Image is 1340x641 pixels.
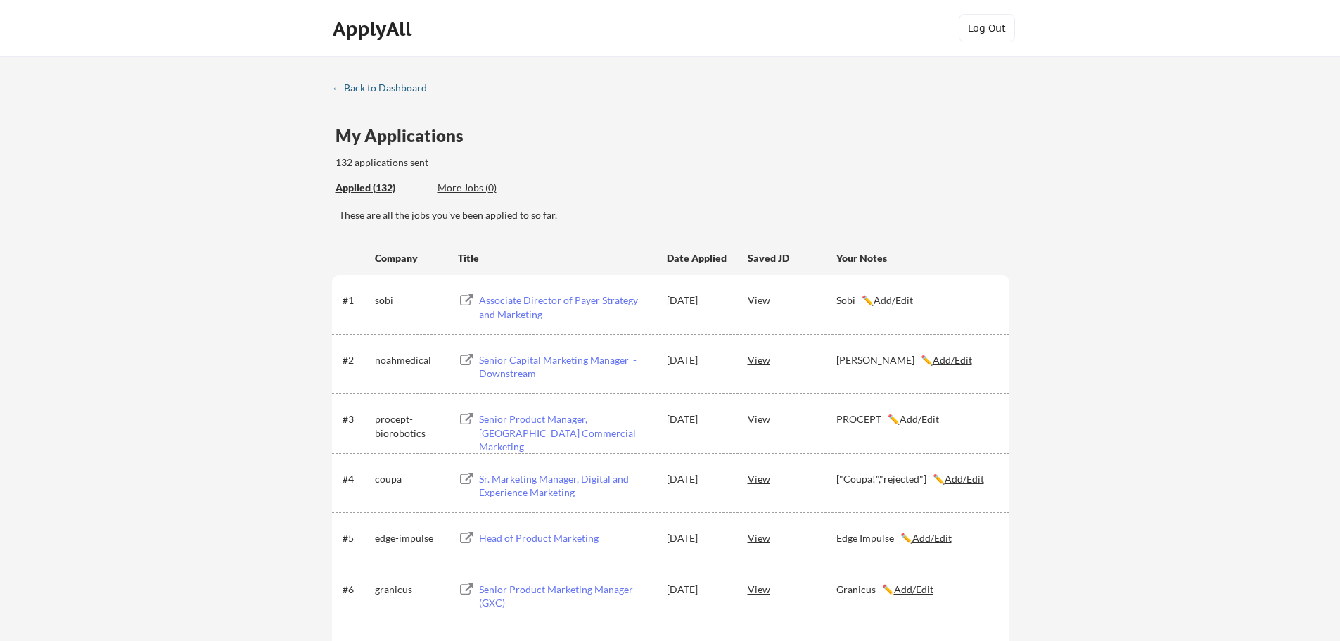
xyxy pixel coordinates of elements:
[748,466,836,491] div: View
[479,531,653,545] div: Head of Product Marketing
[748,576,836,602] div: View
[894,583,933,595] u: Add/Edit
[667,472,729,486] div: [DATE]
[874,294,913,306] u: Add/Edit
[836,251,997,265] div: Your Notes
[375,472,445,486] div: coupa
[748,406,836,431] div: View
[343,531,370,545] div: #5
[836,293,997,307] div: Sobi ✏️
[438,181,541,195] div: More Jobs (0)
[343,583,370,597] div: #6
[336,181,427,196] div: These are all the jobs you've been applied to so far.
[336,181,427,195] div: Applied (132)
[375,531,445,545] div: edge-impulse
[438,181,541,196] div: These are job applications we think you'd be a good fit for, but couldn't apply you to automatica...
[748,347,836,372] div: View
[343,412,370,426] div: #3
[667,353,729,367] div: [DATE]
[375,353,445,367] div: noahmedical
[479,472,653,500] div: Sr. Marketing Manager, Digital and Experience Marketing
[332,82,438,96] a: ← Back to Dashboard
[667,251,729,265] div: Date Applied
[479,583,653,610] div: Senior Product Marketing Manager (GXC)
[945,473,984,485] u: Add/Edit
[667,531,729,545] div: [DATE]
[375,251,445,265] div: Company
[479,353,653,381] div: Senior Capital Marketing Manager - Downstream
[667,583,729,597] div: [DATE]
[343,353,370,367] div: #2
[458,251,653,265] div: Title
[836,353,997,367] div: [PERSON_NAME] ✏️
[333,17,416,41] div: ApplyAll
[836,583,997,597] div: Granicus ✏️
[900,413,939,425] u: Add/Edit
[343,293,370,307] div: #1
[343,472,370,486] div: #4
[748,525,836,550] div: View
[667,412,729,426] div: [DATE]
[339,208,1009,222] div: These are all the jobs you've been applied to so far.
[375,583,445,597] div: granicus
[748,287,836,312] div: View
[336,156,608,170] div: 132 applications sent
[912,532,952,544] u: Add/Edit
[375,412,445,440] div: procept-biorobotics
[933,354,972,366] u: Add/Edit
[836,531,997,545] div: Edge Impulse ✏️
[336,127,475,144] div: My Applications
[836,472,997,486] div: ["Coupa!","rejected"] ✏️
[667,293,729,307] div: [DATE]
[479,412,653,454] div: Senior Product Manager, [GEOGRAPHIC_DATA] Commercial Marketing
[836,412,997,426] div: PROCEPT ✏️
[332,83,438,93] div: ← Back to Dashboard
[748,245,836,270] div: Saved JD
[375,293,445,307] div: sobi
[959,14,1015,42] button: Log Out
[479,293,653,321] div: Associate Director of Payer Strategy and Marketing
